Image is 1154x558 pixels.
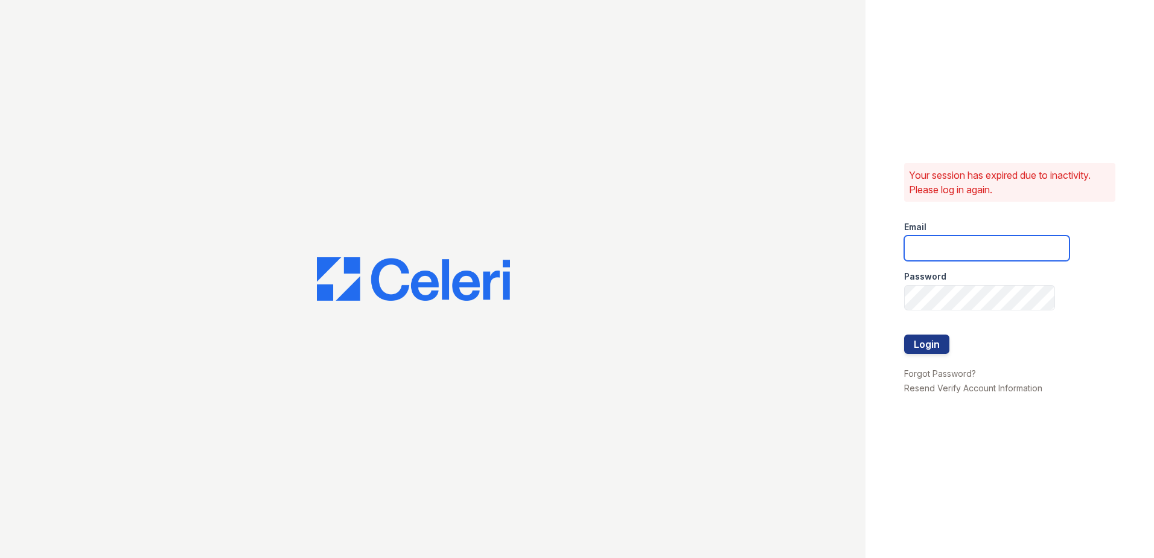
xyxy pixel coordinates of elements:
a: Resend Verify Account Information [904,383,1042,393]
label: Password [904,271,946,283]
img: CE_Logo_Blue-a8612792a0a2168367f1c8372b55b34899dd931a85d93a1a3d3e32e68fde9ad4.png [317,257,510,301]
p: Your session has expired due to inactivity. Please log in again. [909,168,1111,197]
label: Email [904,221,926,233]
button: Login [904,335,949,354]
a: Forgot Password? [904,368,976,379]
